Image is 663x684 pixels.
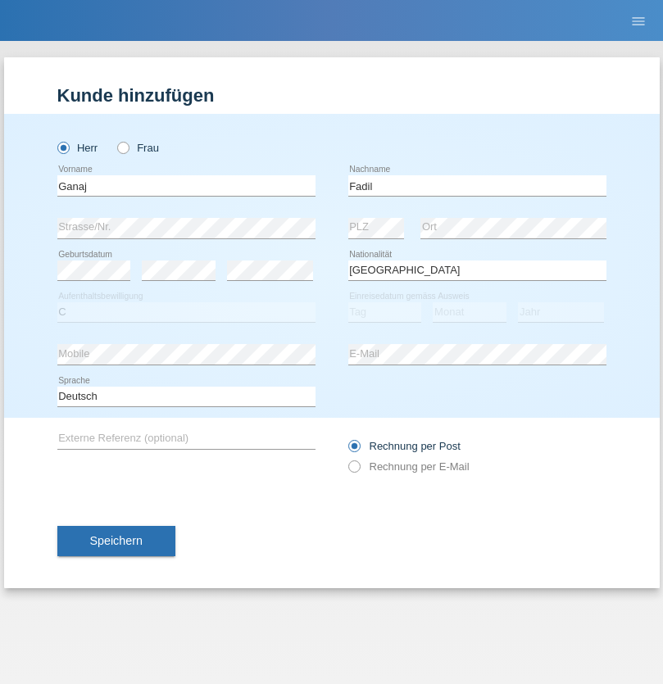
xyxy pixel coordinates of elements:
label: Rechnung per Post [348,440,461,452]
a: menu [622,16,655,25]
span: Speichern [90,534,143,547]
input: Frau [117,142,128,152]
input: Rechnung per E-Mail [348,460,359,481]
input: Rechnung per Post [348,440,359,460]
button: Speichern [57,526,175,557]
label: Herr [57,142,98,154]
label: Rechnung per E-Mail [348,460,470,473]
i: menu [630,13,647,29]
label: Frau [117,142,159,154]
input: Herr [57,142,68,152]
h1: Kunde hinzufügen [57,85,606,106]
